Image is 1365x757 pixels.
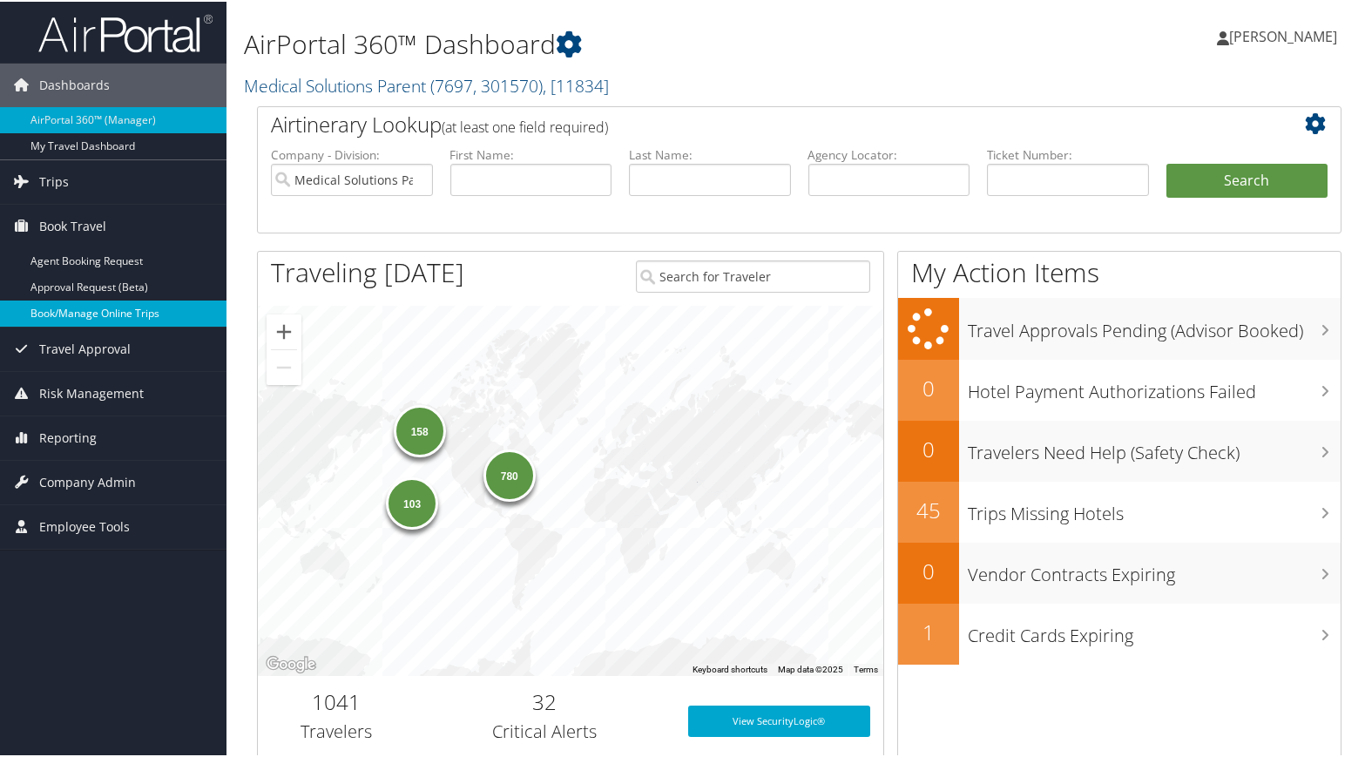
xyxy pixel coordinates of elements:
a: 0Travelers Need Help (Safety Check) [898,419,1341,480]
a: 1Credit Cards Expiring [898,602,1341,663]
h2: 0 [898,433,959,463]
span: [PERSON_NAME] [1229,25,1337,44]
span: , [ 11834 ] [543,72,609,96]
span: ( 7697, 301570 ) [430,72,543,96]
div: 158 [394,403,446,456]
h3: Travelers [271,718,401,742]
h3: Critical Alerts [427,718,661,742]
h2: Airtinerary Lookup [271,108,1237,138]
a: 0Vendor Contracts Expiring [898,541,1341,602]
a: 0Hotel Payment Authorizations Failed [898,358,1341,419]
span: Employee Tools [39,504,130,547]
span: Travel Approval [39,326,131,369]
h3: Travel Approvals Pending (Advisor Booked) [968,308,1341,341]
label: Company - Division: [271,145,433,162]
label: Agency Locator: [808,145,970,162]
h2: 1041 [271,686,401,715]
span: Book Travel [39,203,106,247]
a: 45Trips Missing Hotels [898,480,1341,541]
h1: My Action Items [898,253,1341,289]
input: Search for Traveler [636,259,870,291]
h2: 1 [898,616,959,645]
h1: AirPortal 360™ Dashboard [244,24,984,61]
span: Dashboards [39,62,110,105]
img: Google [262,652,320,674]
label: Last Name: [629,145,791,162]
h2: 0 [898,555,959,585]
h2: 0 [898,372,959,402]
h3: Hotel Payment Authorizations Failed [968,369,1341,402]
h1: Traveling [DATE] [271,253,464,289]
a: Terms (opens in new tab) [854,663,878,673]
button: Keyboard shortcuts [693,662,767,674]
a: Travel Approvals Pending (Advisor Booked) [898,296,1341,358]
span: Reporting [39,415,97,458]
span: (at least one field required) [442,116,608,135]
a: View SecurityLogic® [688,704,870,735]
img: airportal-logo.png [38,11,213,52]
h3: Credit Cards Expiring [968,613,1341,646]
label: First Name: [450,145,612,162]
h3: Travelers Need Help (Safety Check) [968,430,1341,463]
h2: 45 [898,494,959,524]
label: Ticket Number: [987,145,1149,162]
button: Search [1166,162,1328,197]
div: 780 [483,448,536,500]
h3: Vendor Contracts Expiring [968,552,1341,585]
h3: Trips Missing Hotels [968,491,1341,524]
span: Trips [39,159,69,202]
h2: 32 [427,686,661,715]
span: Risk Management [39,370,144,414]
a: [PERSON_NAME] [1217,9,1355,61]
button: Zoom in [267,313,301,348]
a: Medical Solutions Parent [244,72,609,96]
button: Zoom out [267,348,301,383]
span: Company Admin [39,459,136,503]
a: Open this area in Google Maps (opens a new window) [262,652,320,674]
span: Map data ©2025 [778,663,843,673]
div: 103 [386,475,438,527]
